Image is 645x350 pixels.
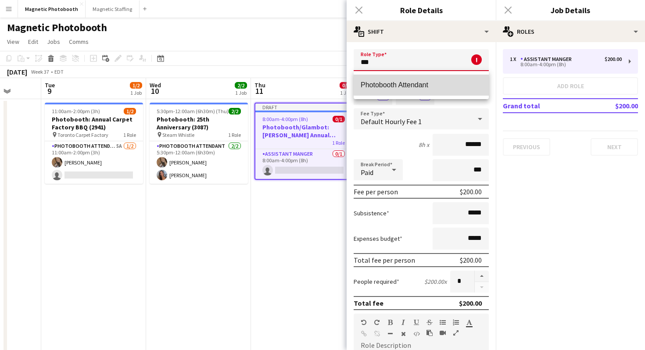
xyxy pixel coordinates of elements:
[361,117,422,126] span: Default Hourly Fee 1
[440,319,446,326] button: Unordered List
[7,68,27,76] div: [DATE]
[466,319,472,326] button: Text Color
[347,4,496,16] h3: Role Details
[4,36,23,47] a: View
[460,256,482,264] div: $200.00
[475,271,489,282] button: Increase
[354,187,398,196] div: Fee per person
[520,56,575,62] div: Assistant Manger
[340,89,351,96] div: 1 Job
[255,104,352,111] div: Draft
[354,278,399,286] label: People required
[43,86,55,96] span: 9
[354,209,389,217] label: Subsistence
[150,141,248,184] app-card-role: Photobooth Attendant2/25:30pm-12:00am (6h30m)[PERSON_NAME][PERSON_NAME]
[45,81,55,89] span: Tue
[605,56,622,62] div: $200.00
[52,108,100,114] span: 11:00am-2:00pm (3h)
[150,81,161,89] span: Wed
[25,36,42,47] a: Edit
[459,299,482,307] div: $200.00
[387,319,393,326] button: Bold
[387,330,393,337] button: Horizontal Line
[453,329,459,336] button: Fullscreen
[419,141,429,149] div: 8h x
[28,38,38,46] span: Edit
[148,86,161,96] span: 10
[354,235,402,243] label: Expenses budget
[332,139,345,146] span: 1 Role
[361,319,367,326] button: Undo
[496,21,645,42] div: Roles
[130,82,142,89] span: 1/2
[453,319,459,326] button: Ordered List
[460,187,482,196] div: $200.00
[229,108,241,114] span: 2/2
[65,36,92,47] a: Comms
[586,99,638,113] td: $200.00
[54,68,64,75] div: EDT
[426,319,433,326] button: Strikethrough
[150,103,248,184] app-job-card: 5:30pm-12:00am (6h30m) (Thu)2/2Photobooth: 25th Anniversary (3087) Steam Whistle1 RolePhotobooth ...
[254,103,353,180] app-job-card: Draft8:00am-4:00pm (8h)0/1Photobooth/Glambot: [PERSON_NAME] Annual Campaign Launch1 RoleAssistant...
[157,108,229,114] span: 5:30pm-12:00am (6h30m) (Thu)
[413,330,419,337] button: HTML Code
[510,62,622,67] div: 8:00am-4:00pm (8h)
[400,319,406,326] button: Italic
[150,115,248,131] h3: Photobooth: 25th Anniversary (3087)
[45,103,143,184] app-job-card: 11:00am-2:00pm (3h)1/2Photobooth: Annual Carpet Factory BBQ (2941) Toronto Carpet Factory1 RolePh...
[333,116,345,122] span: 0/1
[123,132,136,138] span: 1 Role
[510,56,520,62] div: 1 x
[503,99,586,113] td: Grand total
[235,82,247,89] span: 2/2
[255,149,352,179] app-card-role: Assistant Manger0/18:00am-4:00pm (8h)
[7,21,107,34] h1: Magnetic Photobooth
[47,38,60,46] span: Jobs
[7,38,19,46] span: View
[374,319,380,326] button: Redo
[354,299,383,307] div: Total fee
[45,115,143,131] h3: Photobooth: Annual Carpet Factory BBQ (2941)
[424,278,447,286] div: $200.00 x
[361,168,373,177] span: Paid
[253,86,265,96] span: 11
[496,4,645,16] h3: Job Details
[43,36,64,47] a: Jobs
[235,89,247,96] div: 1 Job
[347,21,496,42] div: Shift
[57,132,108,138] span: Toronto Carpet Factory
[361,81,482,89] span: Photobooth Attendant
[124,108,136,114] span: 1/2
[69,38,89,46] span: Comms
[29,68,51,75] span: Week 37
[86,0,140,18] button: Magnetic Staffing
[130,89,142,96] div: 1 Job
[262,116,308,122] span: 8:00am-4:00pm (8h)
[440,329,446,336] button: Insert video
[426,329,433,336] button: Paste as plain text
[400,330,406,337] button: Clear Formatting
[162,132,194,138] span: Steam Whistle
[413,319,419,326] button: Underline
[254,81,265,89] span: Thu
[45,141,143,184] app-card-role: Photobooth Attendant5A1/211:00am-2:00pm (3h)[PERSON_NAME]
[255,123,352,139] h3: Photobooth/Glambot: [PERSON_NAME] Annual Campaign Launch
[18,0,86,18] button: Magnetic Photobooth
[228,132,241,138] span: 1 Role
[354,256,415,264] div: Total fee per person
[340,82,352,89] span: 0/1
